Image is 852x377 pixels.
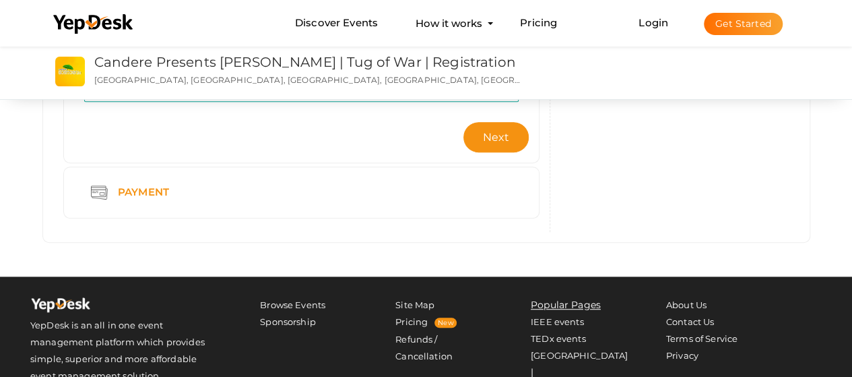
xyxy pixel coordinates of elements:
[531,316,584,327] a: IEEE events
[395,316,428,327] a: Pricing
[704,13,783,35] button: Get Started
[531,350,628,361] a: [GEOGRAPHIC_DATA]
[483,131,510,144] span: Next
[260,316,316,327] a: Sponsorship
[666,299,707,310] a: About Us
[531,297,619,314] li: Popular Pages
[55,57,85,86] img: 0C2H5NAW_small.jpeg
[463,122,529,152] button: Next
[531,333,586,344] a: TEDx events
[260,299,325,310] a: Browse Events
[395,334,453,361] a: Refunds / Cancellation
[638,16,668,29] a: Login
[666,350,698,361] a: Privacy
[30,297,91,317] img: Yepdesk
[91,184,108,201] img: credit-card.png
[94,54,516,70] a: Candere Presents [PERSON_NAME] | Tug of War | Registration
[295,11,378,36] a: Discover Events
[412,11,486,36] button: How it works
[520,11,557,36] a: Pricing
[434,318,457,328] span: New
[395,299,434,310] a: Site Map
[94,74,521,86] p: [GEOGRAPHIC_DATA], [GEOGRAPHIC_DATA], [GEOGRAPHIC_DATA], [GEOGRAPHIC_DATA], [GEOGRAPHIC_DATA]
[666,316,714,327] a: Contact Us
[666,333,738,344] a: Terms of Service
[108,184,183,201] div: Payment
